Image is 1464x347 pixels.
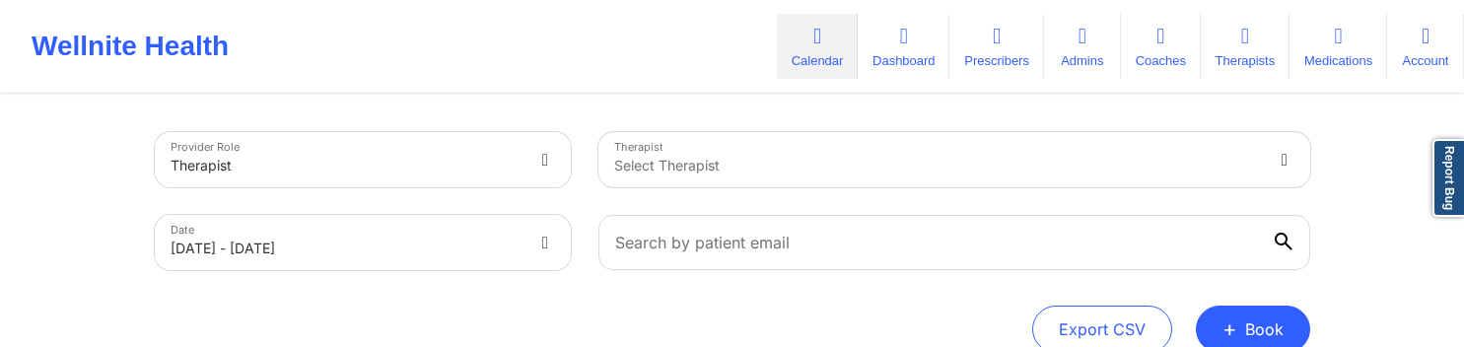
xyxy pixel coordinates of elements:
[777,14,858,79] a: Calendar
[1387,14,1464,79] a: Account
[1121,14,1201,79] a: Coaches
[598,215,1310,270] input: Search by patient email
[949,14,1043,79] a: Prescribers
[1222,323,1237,334] span: +
[1290,14,1387,79] a: Medications
[858,14,949,79] a: Dashboard
[171,227,522,270] div: [DATE] - [DATE]
[171,144,522,187] div: Therapist
[1044,14,1121,79] a: Admins
[1201,14,1290,79] a: Therapists
[1432,139,1464,217] a: Report Bug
